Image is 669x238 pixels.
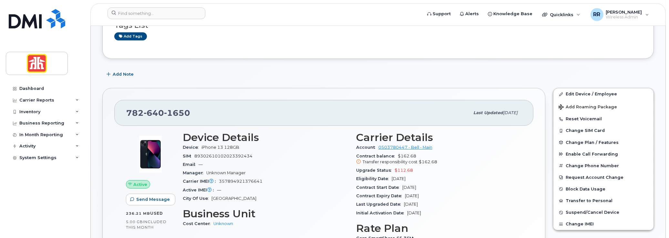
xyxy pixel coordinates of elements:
span: $162.68 [419,159,437,164]
span: $162.68 [356,154,522,165]
span: [DATE] [503,110,518,115]
span: Device [183,145,201,150]
span: 5.00 GB [126,220,143,224]
span: Carrier IMEI [183,179,219,184]
span: Eligibility Date [356,176,392,181]
span: RR [593,11,601,18]
span: 640 [144,108,164,118]
span: Suspend/Cancel Device [566,210,619,215]
span: 357894921376641 [219,179,262,184]
span: 782 [126,108,190,118]
button: Change IMEI [553,218,654,230]
span: Email [183,162,199,167]
h3: Carrier Details [356,132,522,143]
span: Last Upgraded Date [356,202,404,207]
span: iPhone 13 128GB [201,145,239,150]
a: Edit Device / Employee [553,88,654,100]
span: Contract Start Date [356,185,402,190]
button: Change SIM Card [553,125,654,136]
span: [DATE] [407,211,421,215]
span: Account [356,145,378,150]
span: Change Plan / Features [566,140,619,145]
button: Reset Voicemail [553,113,654,125]
a: Alerts [455,7,483,20]
h3: Device Details [183,132,348,143]
span: [DATE] [405,193,419,198]
button: Send Message [126,194,175,205]
span: [DATE] [404,202,418,207]
span: Quicklinks [550,12,573,17]
div: Quicklinks [538,8,585,21]
span: Alerts [465,11,479,17]
a: Support [423,7,455,20]
span: Support [433,11,451,17]
img: image20231002-3703462-1ig824h.jpeg [131,135,170,174]
span: Initial Activation Date [356,211,407,215]
span: SIM [183,154,194,158]
button: Enable Call Forwarding [553,148,654,160]
h3: Business Unit [183,208,348,220]
span: Active [133,181,147,188]
span: Contract Expiry Date [356,193,405,198]
span: Wireless Admin [606,15,642,20]
span: [DATE] [392,176,406,181]
span: Transfer responsibility cost [363,159,417,164]
span: — [217,188,221,192]
span: Add Note [113,71,134,77]
h3: Rate Plan [356,222,522,234]
a: Add tags [114,32,147,40]
span: Knowledge Base [493,11,532,17]
span: 1650 [164,108,190,118]
div: Rose Reed [586,8,654,21]
a: Unknown [213,221,233,226]
button: Block Data Usage [553,183,654,195]
span: City Of Use [183,196,211,201]
span: $112.68 [395,168,413,173]
span: Manager [183,170,206,175]
span: 89302610102023392434 [194,154,252,158]
a: Knowledge Base [483,7,537,20]
input: Find something... [108,7,205,19]
span: Contract balance [356,154,398,158]
span: Enable Call Forwarding [566,152,618,157]
button: Request Account Change [553,172,654,183]
span: Upgrade Status [356,168,395,173]
button: Change Phone Number [553,160,654,172]
span: [PERSON_NAME] [606,9,642,15]
span: Active IMEI [183,188,217,192]
span: — [199,162,203,167]
span: 236.21 MB [126,211,150,216]
a: 0503780447 - Bell - Main [378,145,432,150]
span: Cost Center [183,221,213,226]
button: Suspend/Cancel Device [553,207,654,218]
span: Send Message [136,196,170,202]
span: included this month [126,219,167,230]
button: Transfer to Personal [553,195,654,207]
span: used [150,211,163,216]
button: Add Note [102,69,139,80]
span: [GEOGRAPHIC_DATA] [211,196,256,201]
button: Change Plan / Features [553,137,654,148]
button: Add Roaming Package [553,100,654,113]
span: Unknown Manager [206,170,246,175]
span: Add Roaming Package [559,104,617,111]
h3: Tags List [114,21,642,29]
span: [DATE] [402,185,416,190]
span: Last updated [473,110,503,115]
